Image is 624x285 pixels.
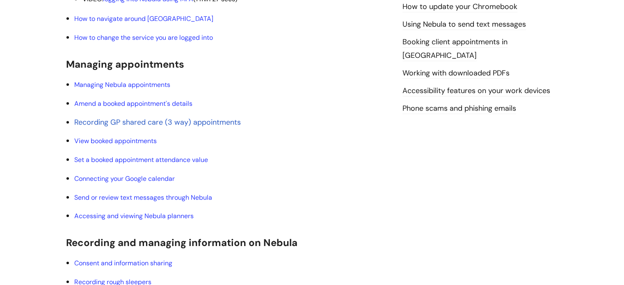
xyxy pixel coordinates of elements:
[74,80,170,89] a: Managing Nebula appointments
[74,117,241,127] a: Recording GP shared care (3 way) appointments
[402,37,507,61] a: Booking client appointments in [GEOGRAPHIC_DATA]
[74,212,194,220] a: Accessing and viewing Nebula planners
[74,155,208,164] a: Set a booked appointment attendance value
[74,259,172,267] a: Consent and information sharing
[66,236,297,249] span: Recording and managing information on Nebula
[66,58,184,71] span: Managing appointments
[74,174,175,183] a: Connecting your Google calendar
[402,19,526,30] a: Using Nebula to send text messages
[402,68,510,79] a: Working with downloaded PDFs
[74,14,213,23] a: How to navigate around [GEOGRAPHIC_DATA]
[402,86,550,96] a: Accessibility features on your work devices
[74,99,192,108] a: Amend a booked appointment's details
[402,103,516,114] a: Phone scams and phishing emails
[74,193,212,202] a: Send or review text messages through Nebula
[402,2,517,12] a: How to update your Chromebook
[74,137,157,145] a: View booked appointments
[74,33,213,42] a: How to change the service you are logged into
